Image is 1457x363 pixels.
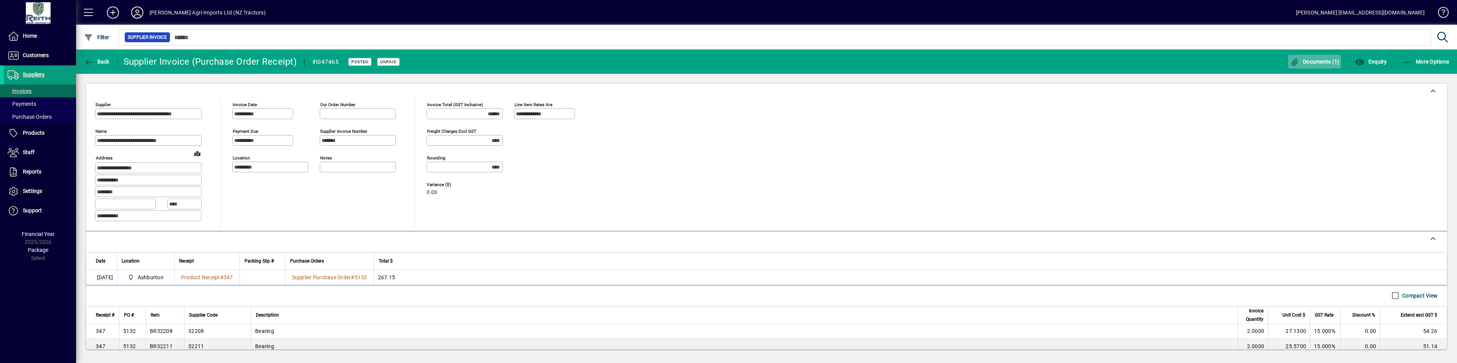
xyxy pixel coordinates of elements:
[95,129,107,134] mat-label: Name
[22,231,55,237] span: Financial Year
[1380,324,1447,339] td: 54.26
[320,129,367,134] mat-label: Supplier invoice number
[312,56,339,68] div: #I047465
[179,257,194,265] span: Receipt
[8,88,32,94] span: Invoices
[220,274,224,280] span: #
[124,311,134,319] span: PO #
[179,257,235,265] div: Receipt
[86,324,119,339] td: 347
[1268,324,1310,339] td: 27.1300
[256,311,279,319] span: Description
[427,129,476,134] mat-label: Freight charges excl GST
[320,102,356,107] mat-label: Our order number
[1288,55,1341,68] button: Documents (1)
[1352,311,1375,319] span: Discount %
[124,56,297,68] div: Supplier Invoice (Purchase Order Receipt)
[251,339,1238,354] td: Bearing
[4,46,76,65] a: Customers
[1310,339,1340,354] td: 15.000%
[119,324,146,339] td: 5132
[1238,324,1268,339] td: 2.0000
[189,311,217,319] span: Supplier Code
[4,97,76,110] a: Payments
[95,102,111,107] mat-label: Supplier
[4,124,76,143] a: Products
[23,33,37,39] span: Home
[23,207,42,213] span: Support
[23,188,42,194] span: Settings
[427,182,472,187] span: Variance ($)
[1355,59,1387,65] span: Enquiry
[351,274,354,280] span: #
[1340,339,1380,354] td: 0.00
[23,149,35,155] span: Staff
[8,101,36,107] span: Payments
[82,30,111,44] button: Filter
[290,257,324,265] span: Purchase Orders
[351,59,368,64] span: Posted
[125,6,149,19] button: Profile
[1401,292,1438,299] label: Compact View
[178,273,236,282] a: Product Receipt#347
[96,257,112,265] div: Date
[427,189,437,196] span: 0.00
[191,147,203,159] a: View on map
[4,27,76,46] a: Home
[233,129,258,134] mat-label: Payment due
[355,274,367,280] span: 5132
[1282,311,1305,319] span: Unit Cost $
[23,52,49,58] span: Customers
[84,34,110,40] span: Filter
[1401,55,1451,68] button: More Options
[184,324,251,339] td: 32208
[233,102,257,107] mat-label: Invoice date
[1268,339,1310,354] td: 25.5700
[76,55,118,68] app-page-header-button: Back
[181,274,220,280] span: Product Receipt
[23,130,44,136] span: Products
[82,55,111,68] button: Back
[4,84,76,97] a: Invoices
[379,257,1438,265] div: Total $
[28,247,48,253] span: Package
[1401,311,1437,319] span: Extend excl GST $
[4,143,76,162] a: Staff
[23,169,41,175] span: Reports
[1238,339,1268,354] td: 2.0000
[96,257,105,265] span: Date
[289,273,370,282] a: Supplier Purchase Order#5132
[380,59,397,64] span: Unpaid
[427,155,445,161] mat-label: Rounding
[224,274,233,280] span: 347
[96,311,114,319] span: Receipt #
[8,114,52,120] span: Purchase Orders
[427,102,483,107] mat-label: Invoice Total (GST inclusive)
[1315,311,1333,319] span: GST Rate
[4,162,76,181] a: Reports
[1243,307,1263,323] span: Invoice Quantity
[251,324,1238,339] td: Bearing
[125,273,167,282] span: Ashburton
[101,6,125,19] button: Add
[1432,2,1447,26] a: Knowledge Base
[1403,59,1449,65] span: More Options
[86,339,119,354] td: 347
[244,257,281,265] div: Packing Slip #
[151,311,160,319] span: Item
[1310,324,1340,339] td: 15.000%
[320,155,332,161] mat-label: Notes
[1340,324,1380,339] td: 0.00
[1296,6,1425,19] div: [PERSON_NAME] [EMAIL_ADDRESS][DOMAIN_NAME]
[184,339,251,354] td: 32211
[233,155,250,161] mat-label: Location
[379,257,393,265] span: Total $
[119,339,146,354] td: 5132
[1353,55,1389,68] button: Enquiry
[138,274,163,281] span: Ashburton
[514,102,552,107] mat-label: Line item rates are
[84,59,110,65] span: Back
[128,33,167,41] span: Supplier Invoice
[150,327,173,335] div: BR32208
[4,201,76,220] a: Support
